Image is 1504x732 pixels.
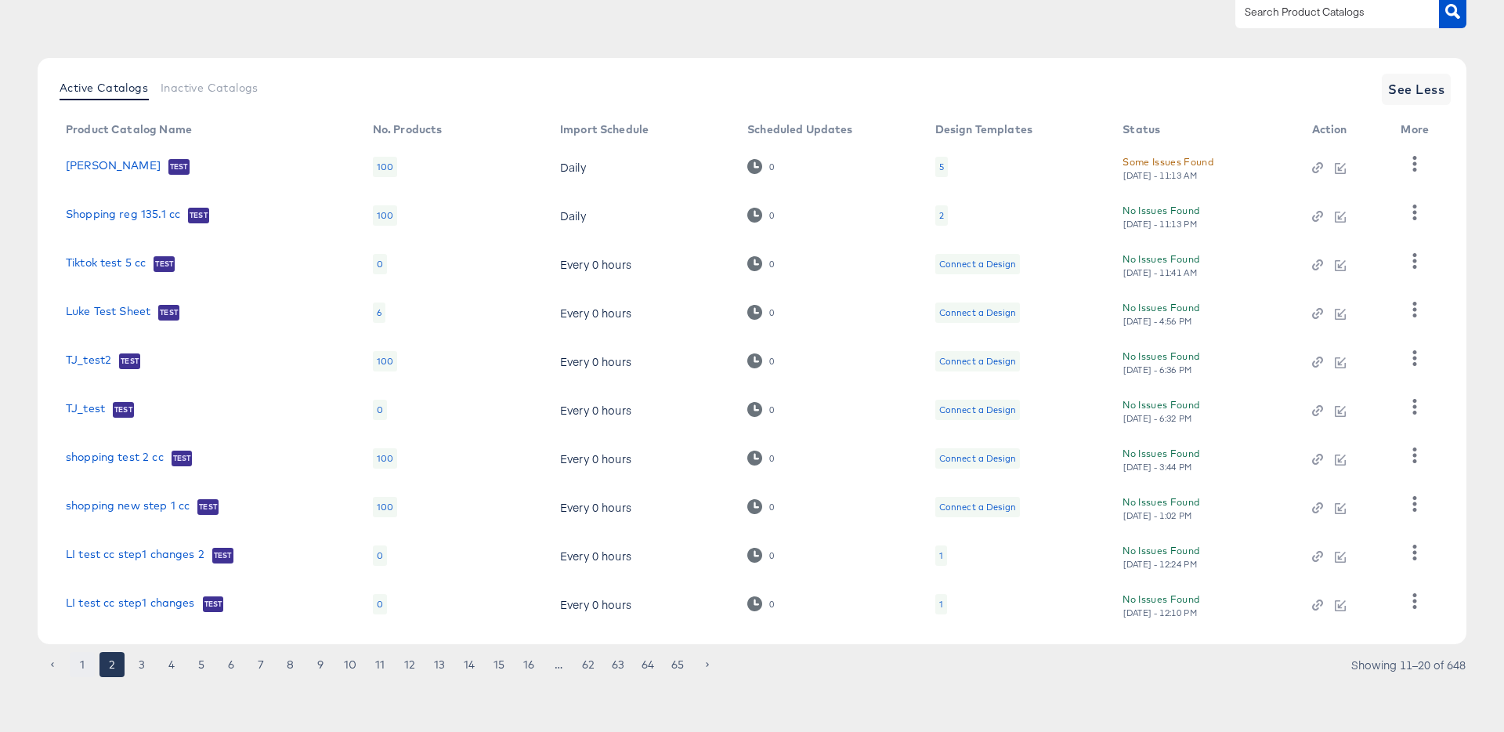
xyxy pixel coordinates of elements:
span: Test [113,404,134,416]
span: Test [203,598,224,611]
div: 0 [747,256,775,271]
div: 0 [747,596,775,611]
button: Go to page 16 [516,652,541,677]
div: Connect a Design [935,448,1020,469]
div: 0 [768,550,775,561]
td: Every 0 hours [548,386,735,434]
div: Showing 11–20 of 648 [1350,659,1466,670]
span: Active Catalogs [60,82,148,94]
div: 0 [768,161,775,172]
div: 0 [768,502,775,513]
div: 0 [747,451,775,466]
div: 100 [373,205,397,226]
button: Go to page 3 [129,652,154,677]
span: Test [188,209,209,222]
div: 0 [747,353,775,368]
div: 0 [747,548,775,563]
button: Go to page 9 [308,652,333,677]
td: Every 0 hours [548,580,735,629]
div: 1 [935,545,947,566]
button: Go to page 10 [338,652,363,677]
a: TJ_test [66,402,105,418]
div: 100 [373,351,397,371]
div: 0 [373,400,387,420]
div: 1 [939,598,943,611]
div: Connect a Design [939,355,1016,368]
div: 1 [935,594,947,614]
div: 100 [373,157,397,177]
button: Go to page 8 [278,652,303,677]
div: Scheduled Updates [747,123,853,136]
div: 0 [747,305,775,320]
div: 0 [768,356,775,367]
div: 1 [939,549,943,562]
span: Test [197,501,219,513]
div: 5 [939,161,944,173]
button: Go to page 13 [427,652,452,677]
div: 100 [373,497,397,517]
div: Connect a Design [939,501,1016,513]
div: 0 [747,208,775,223]
div: Connect a Design [939,404,1016,416]
span: Test [158,306,179,319]
td: Daily [548,191,735,240]
button: Go to page 62 [576,652,601,677]
div: 0 [768,259,775,270]
button: Go to previous page [40,652,65,677]
a: Shopping reg 135.1 cc [66,208,180,223]
button: Go to page 15 [486,652,512,677]
a: TJ_test2 [66,353,111,369]
div: 6 [373,303,385,323]
td: Daily [548,143,735,191]
button: Some Issues Found[DATE] - 11:13 AM [1123,154,1213,181]
div: 2 [939,209,944,222]
a: Luke Test Sheet [66,305,150,321]
span: See Less [1388,78,1444,100]
div: Connect a Design [935,303,1020,323]
button: See Less [1382,74,1451,105]
div: Connect a Design [935,254,1020,274]
div: 5 [935,157,948,177]
button: Go to page 11 [367,652,392,677]
th: Action [1300,118,1389,143]
button: Go to page 5 [189,652,214,677]
th: Status [1110,118,1299,143]
td: Every 0 hours [548,434,735,483]
th: More [1388,118,1448,143]
button: Go to page 7 [248,652,273,677]
div: 0 [373,594,387,614]
div: 0 [768,599,775,610]
td: Every 0 hours [548,337,735,386]
button: Go to page 4 [159,652,184,677]
a: LI test cc step1 changes 2 [66,548,204,563]
span: Test [212,549,233,562]
div: Product Catalog Name [66,123,192,136]
div: Connect a Design [935,497,1020,517]
a: shopping test 2 cc [66,451,164,466]
div: 0 [747,499,775,514]
div: Connect a Design [939,258,1016,270]
div: [DATE] - 11:13 AM [1123,170,1198,181]
div: 0 [768,210,775,221]
button: Go to page 63 [606,652,631,677]
nav: pagination navigation [38,652,722,677]
div: 0 [768,404,775,415]
button: Go to page 6 [219,652,244,677]
a: shopping new step 1 cc [66,499,190,515]
a: Tiktok test 5 cc [66,256,146,272]
a: LI test cc step1 changes [66,596,195,612]
td: Every 0 hours [548,240,735,288]
div: Connect a Design [939,306,1016,319]
div: Import Schedule [560,123,649,136]
div: Some Issues Found [1123,154,1213,170]
a: [PERSON_NAME] [66,159,161,175]
td: Every 0 hours [548,483,735,531]
button: Go to page 14 [457,652,482,677]
span: Test [154,258,175,270]
div: 0 [747,402,775,417]
div: 2 [935,205,948,226]
div: No. Products [373,123,443,136]
button: Go to page 65 [665,652,690,677]
div: Connect a Design [935,351,1020,371]
button: Go to next page [695,652,720,677]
